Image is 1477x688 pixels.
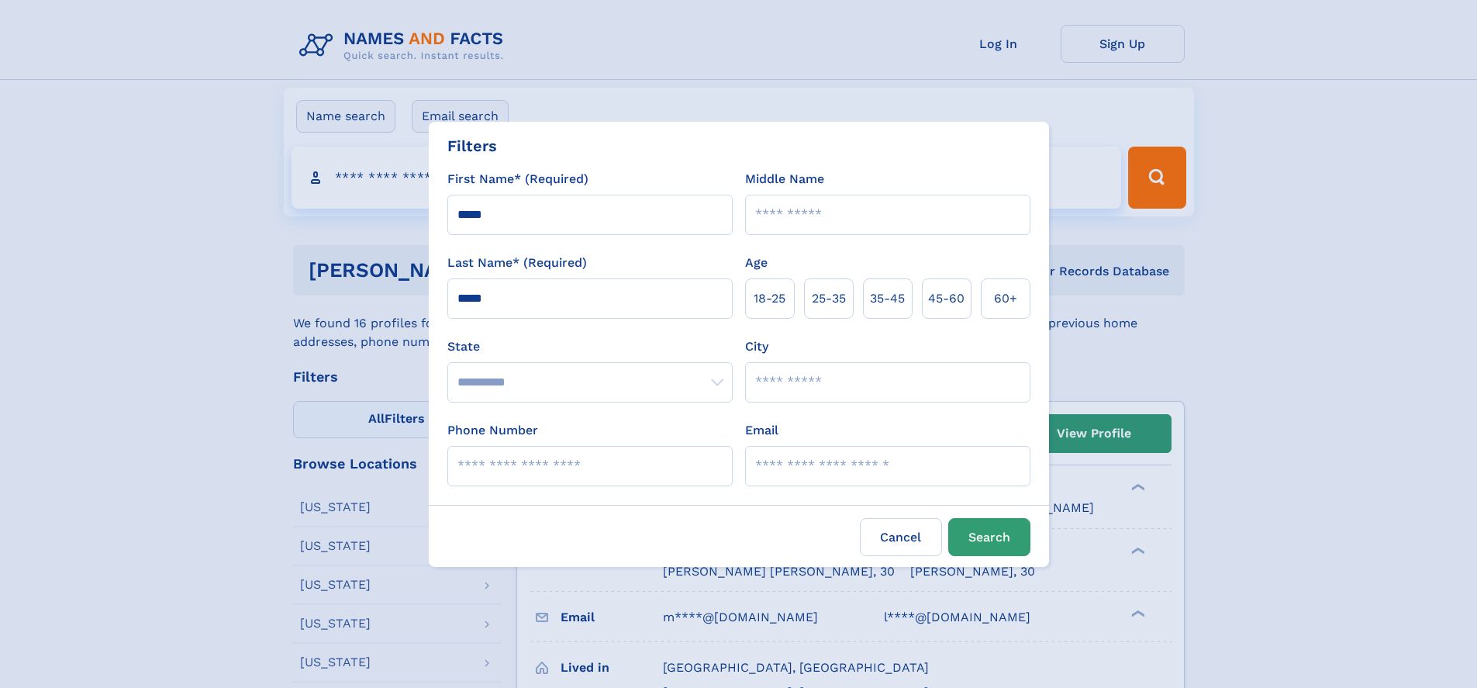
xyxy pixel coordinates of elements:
span: 60+ [994,289,1017,308]
span: 45‑60 [928,289,965,308]
label: State [447,337,733,356]
label: First Name* (Required) [447,170,588,188]
span: 25‑35 [812,289,846,308]
label: Phone Number [447,421,538,440]
label: Last Name* (Required) [447,254,587,272]
label: Cancel [860,518,942,556]
span: 18‑25 [754,289,785,308]
div: Filters [447,134,497,157]
button: Search [948,518,1030,556]
label: Age [745,254,768,272]
label: City [745,337,768,356]
span: 35‑45 [870,289,905,308]
label: Middle Name [745,170,824,188]
label: Email [745,421,778,440]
